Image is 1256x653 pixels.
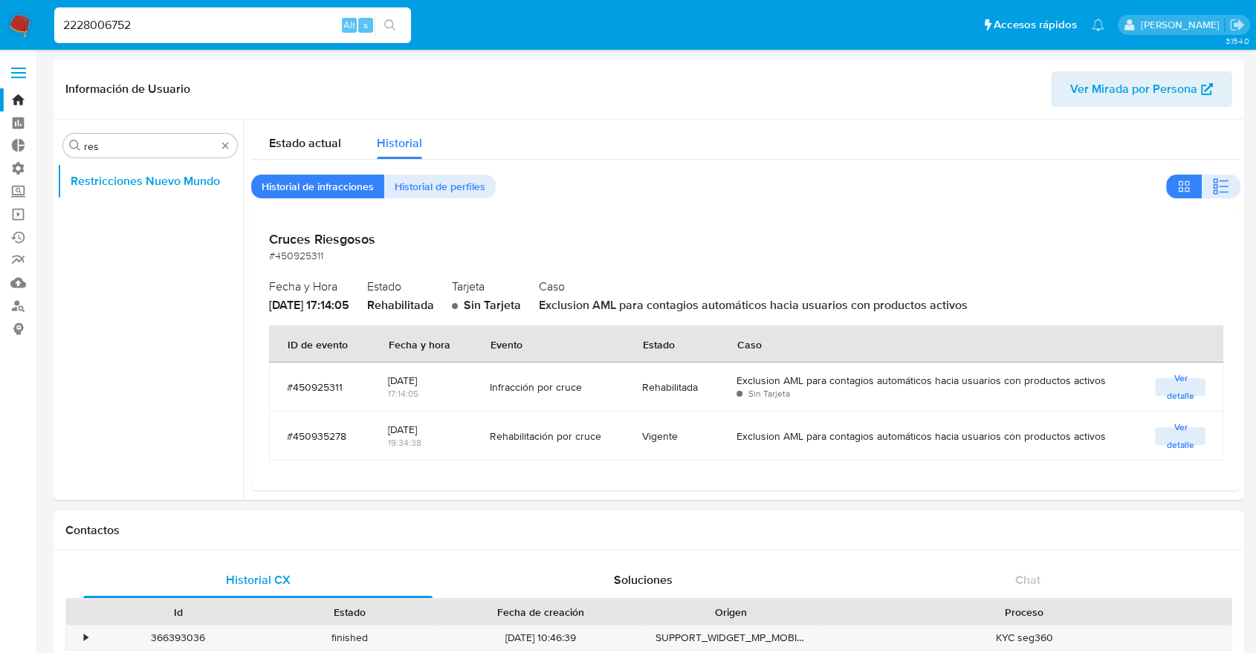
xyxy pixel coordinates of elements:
span: Ver Mirada por Persona [1070,71,1197,107]
div: Fecha de creación [446,605,635,620]
div: KYC seg360 [817,626,1231,650]
p: juan.tosini@mercadolibre.com [1140,18,1224,32]
span: Alt [343,18,355,32]
div: Estado [274,605,425,620]
div: SUPPORT_WIDGET_MP_MOBILE [645,626,817,650]
div: • [84,631,88,645]
h1: Información de Usuario [65,82,190,97]
div: finished [264,626,436,650]
div: Id [103,605,253,620]
div: Proceso [827,605,1221,620]
div: Origen [655,605,806,620]
span: Historial CX [226,571,291,588]
input: Buscar [84,140,216,153]
button: Buscar [69,140,81,152]
a: Notificaciones [1092,19,1104,31]
input: Buscar usuario o caso... [54,16,411,35]
button: Restricciones Nuevo Mundo [57,163,243,199]
button: Ver Mirada por Persona [1051,71,1232,107]
span: Accesos rápidos [994,17,1077,33]
button: search-icon [375,15,405,36]
div: [DATE] 10:46:39 [436,626,645,650]
div: 366393036 [92,626,264,650]
span: s [363,18,368,32]
button: Borrar [219,140,231,152]
h1: Contactos [65,523,1232,538]
a: Salir [1229,17,1245,33]
span: Soluciones [614,571,673,588]
span: Chat [1015,571,1040,588]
